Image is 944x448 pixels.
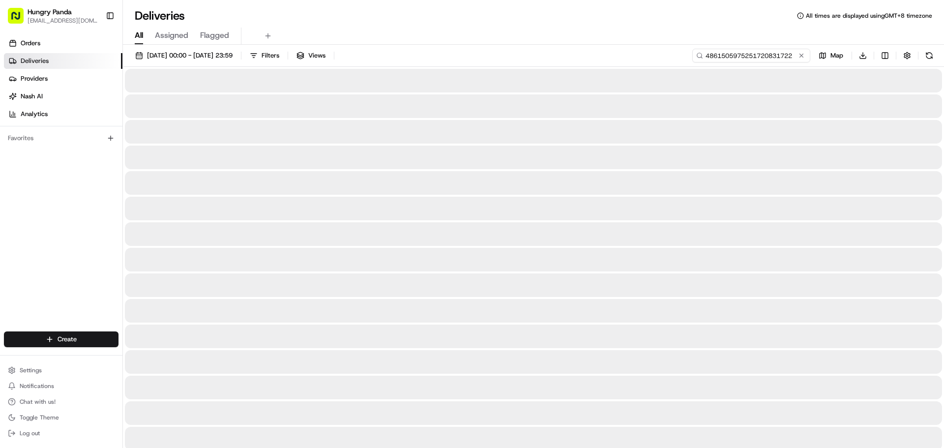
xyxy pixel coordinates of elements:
[44,94,161,104] div: Start new chat
[4,89,122,104] a: Nash AI
[308,51,325,60] span: Views
[4,395,118,409] button: Chat with us!
[82,179,85,187] span: •
[20,429,40,437] span: Log out
[30,179,80,187] span: [PERSON_NAME]
[167,97,179,109] button: Start new chat
[200,30,229,41] span: Flagged
[21,110,48,119] span: Analytics
[135,8,185,24] h1: Deliveries
[4,4,102,28] button: Hungry Panda[EMAIL_ADDRESS][DOMAIN_NAME]
[28,17,98,25] button: [EMAIL_ADDRESS][DOMAIN_NAME]
[4,130,118,146] div: Favorites
[20,220,75,230] span: Knowledge Base
[98,244,119,251] span: Pylon
[135,30,143,41] span: All
[131,49,237,62] button: [DATE] 00:00 - [DATE] 23:59
[32,152,36,160] span: •
[4,426,118,440] button: Log out
[245,49,284,62] button: Filters
[21,57,49,65] span: Deliveries
[10,94,28,112] img: 1736555255976-a54dd68f-1ca7-489b-9aae-adbdc363a1c4
[4,106,122,122] a: Analytics
[20,414,59,421] span: Toggle Theme
[10,170,26,185] img: Asif Zaman Khan
[262,51,279,60] span: Filters
[4,379,118,393] button: Notifications
[922,49,936,62] button: Refresh
[10,221,18,229] div: 📗
[4,35,122,51] a: Orders
[155,30,188,41] span: Assigned
[4,53,122,69] a: Deliveries
[20,366,42,374] span: Settings
[83,221,91,229] div: 💻
[44,104,135,112] div: We're available if you need us!
[79,216,162,234] a: 💻API Documentation
[10,10,29,30] img: Nash
[20,382,54,390] span: Notifications
[147,51,233,60] span: [DATE] 00:00 - [DATE] 23:59
[806,12,932,20] span: All times are displayed using GMT+8 timezone
[28,7,72,17] button: Hungry Panda
[20,179,28,187] img: 1736555255976-a54dd68f-1ca7-489b-9aae-adbdc363a1c4
[21,92,43,101] span: Nash AI
[38,152,61,160] span: 8月15日
[58,335,77,344] span: Create
[10,39,179,55] p: Welcome 👋
[814,49,848,62] button: Map
[21,94,38,112] img: 1727276513143-84d647e1-66c0-4f92-a045-3c9f9f5dfd92
[69,243,119,251] a: Powered byPylon
[21,74,48,83] span: Providers
[152,126,179,138] button: See all
[93,220,158,230] span: API Documentation
[20,398,56,406] span: Chat with us!
[292,49,330,62] button: Views
[26,63,162,74] input: Clear
[87,179,106,187] span: 8月7日
[4,71,122,87] a: Providers
[4,331,118,347] button: Create
[21,39,40,48] span: Orders
[6,216,79,234] a: 📗Knowledge Base
[830,51,843,60] span: Map
[692,49,810,62] input: Type to search
[4,411,118,424] button: Toggle Theme
[4,363,118,377] button: Settings
[10,128,63,136] div: Past conversations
